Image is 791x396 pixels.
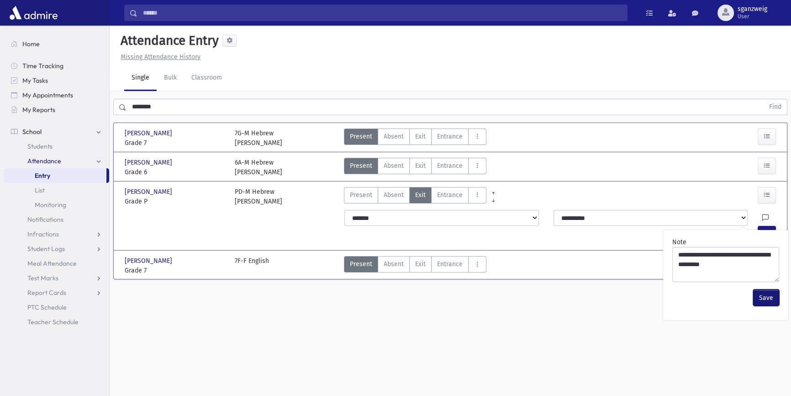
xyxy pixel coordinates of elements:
[4,102,109,117] a: My Reports
[4,37,109,51] a: Home
[125,128,174,138] span: [PERSON_NAME]
[4,285,109,300] a: Report Cards
[27,142,53,150] span: Students
[22,76,48,85] span: My Tasks
[437,161,463,171] span: Entrance
[753,289,779,306] button: Save
[344,128,486,148] div: AttTypes
[22,62,63,70] span: Time Tracking
[235,256,269,275] div: 7F-F English
[27,230,59,238] span: Infractions
[4,300,109,315] a: PTC Schedule
[344,256,486,275] div: AttTypes
[4,139,109,154] a: Students
[4,183,109,198] a: List
[350,259,372,269] span: Present
[4,168,106,183] a: Entry
[22,128,42,136] span: School
[384,190,404,200] span: Absent
[27,259,77,268] span: Meal Attendance
[4,227,109,241] a: Infractions
[4,88,109,102] a: My Appointments
[344,158,486,177] div: AttTypes
[437,259,463,269] span: Entrance
[738,13,767,20] span: User
[384,259,404,269] span: Absent
[344,187,486,206] div: AttTypes
[157,65,184,91] a: Bulk
[4,241,109,256] a: Student Logs
[350,161,372,171] span: Present
[117,53,200,61] a: Missing Attendance History
[415,259,426,269] span: Exit
[124,65,157,91] a: Single
[27,303,67,311] span: PTC Schedule
[125,187,174,197] span: [PERSON_NAME]
[4,154,109,168] a: Attendance
[350,190,372,200] span: Present
[27,318,79,326] span: Teacher Schedule
[125,138,226,148] span: Grade 7
[27,274,58,282] span: Test Marks
[4,256,109,271] a: Meal Attendance
[4,271,109,285] a: Test Marks
[35,171,50,180] span: Entry
[22,106,55,114] span: My Reports
[117,33,219,48] h5: Attendance Entry
[125,158,174,167] span: [PERSON_NAME]
[437,190,463,200] span: Entrance
[350,132,372,141] span: Present
[125,167,226,177] span: Grade 6
[184,65,229,91] a: Classroom
[4,124,109,139] a: School
[4,198,109,212] a: Monitoring
[4,59,109,73] a: Time Tracking
[764,99,787,115] button: Find
[121,53,200,61] u: Missing Attendance History
[125,266,226,275] span: Grade 7
[125,197,226,206] span: Grade P
[4,73,109,88] a: My Tasks
[415,161,426,171] span: Exit
[4,315,109,329] a: Teacher Schedule
[27,289,66,297] span: Report Cards
[27,157,61,165] span: Attendance
[4,212,109,227] a: Notifications
[738,5,767,13] span: sganzweig
[384,132,404,141] span: Absent
[7,4,60,22] img: AdmirePro
[22,40,40,48] span: Home
[35,186,45,194] span: List
[415,190,426,200] span: Exit
[27,215,63,224] span: Notifications
[22,91,73,99] span: My Appointments
[415,132,426,141] span: Exit
[137,5,627,21] input: Search
[27,245,65,253] span: Student Logs
[125,256,174,266] span: [PERSON_NAME]
[437,132,463,141] span: Entrance
[235,158,282,177] div: 6A-M Hebrew [PERSON_NAME]
[235,187,282,206] div: PD-M Hebrew [PERSON_NAME]
[235,128,282,148] div: 7G-M Hebrew [PERSON_NAME]
[35,201,66,209] span: Monitoring
[672,237,686,247] label: Note
[384,161,404,171] span: Absent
